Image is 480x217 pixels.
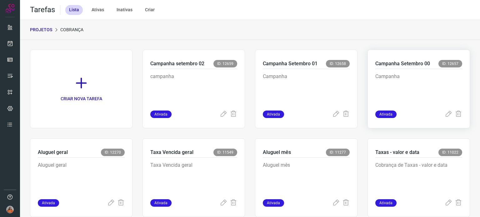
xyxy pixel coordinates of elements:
p: Campanha Setembro 00 [375,60,430,67]
p: Taxa Vencida geral [150,149,193,156]
span: Ativada [263,199,284,207]
div: Ativas [88,5,108,15]
span: Ativada [375,199,397,207]
p: Taxas - valor e data [375,149,419,156]
p: campanha [150,73,237,104]
p: Aluguel mês [263,149,291,156]
span: ID: 12657 [438,60,462,67]
p: Campanha Setembro 01 [263,60,317,67]
p: Campanha [375,73,462,104]
span: Ativada [263,111,284,118]
div: Inativas [113,5,136,15]
p: Taxa Vencida geral [150,161,237,193]
p: Cobrança [60,27,83,33]
span: ID: 12658 [326,60,350,67]
p: Aluguel geral [38,149,68,156]
div: Criar [141,5,158,15]
img: Logo [5,4,15,13]
a: CRIAR NOVA TAREFA [30,50,132,128]
img: 5d4ffe1cbc43c20690ba8eb32b15dea6.jpg [6,206,14,213]
p: Cobrança de Taxas - valor e data [375,161,462,193]
span: Ativada [150,199,172,207]
span: Ativada [150,111,172,118]
p: PROJETOS [30,27,52,33]
span: ID: 12659 [213,60,237,67]
span: Ativada [38,199,59,207]
span: Ativada [375,111,397,118]
p: Campanha setembro 02 [150,60,204,67]
div: Lista [65,5,83,15]
span: ID: 11022 [438,149,462,156]
h2: Tarefas [30,5,55,14]
p: Aluguel mês [263,161,350,193]
span: ID: 11277 [326,149,350,156]
p: CRIAR NOVA TAREFA [61,96,102,102]
p: Campanha [263,73,350,104]
span: ID: 11549 [213,149,237,156]
span: ID: 12270 [101,149,125,156]
p: Aluguel geral [38,161,125,193]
